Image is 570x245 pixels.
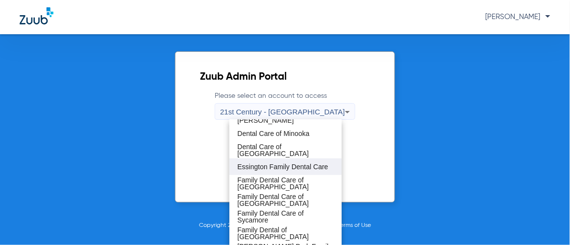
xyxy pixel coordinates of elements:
[237,130,309,137] span: Dental Care of Minooka
[237,193,333,207] span: Family Dental Care of [GEOGRAPHIC_DATA]
[237,177,333,190] span: Family Dental Care of [GEOGRAPHIC_DATA]
[237,143,333,157] span: Dental Care of [GEOGRAPHIC_DATA]
[237,226,333,240] span: Family Dental of [GEOGRAPHIC_DATA]
[237,110,333,124] span: Dental Care of [PERSON_NAME]
[237,210,333,223] span: Family Dental Care of Sycamore
[237,163,328,170] span: Essington Family Dental Care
